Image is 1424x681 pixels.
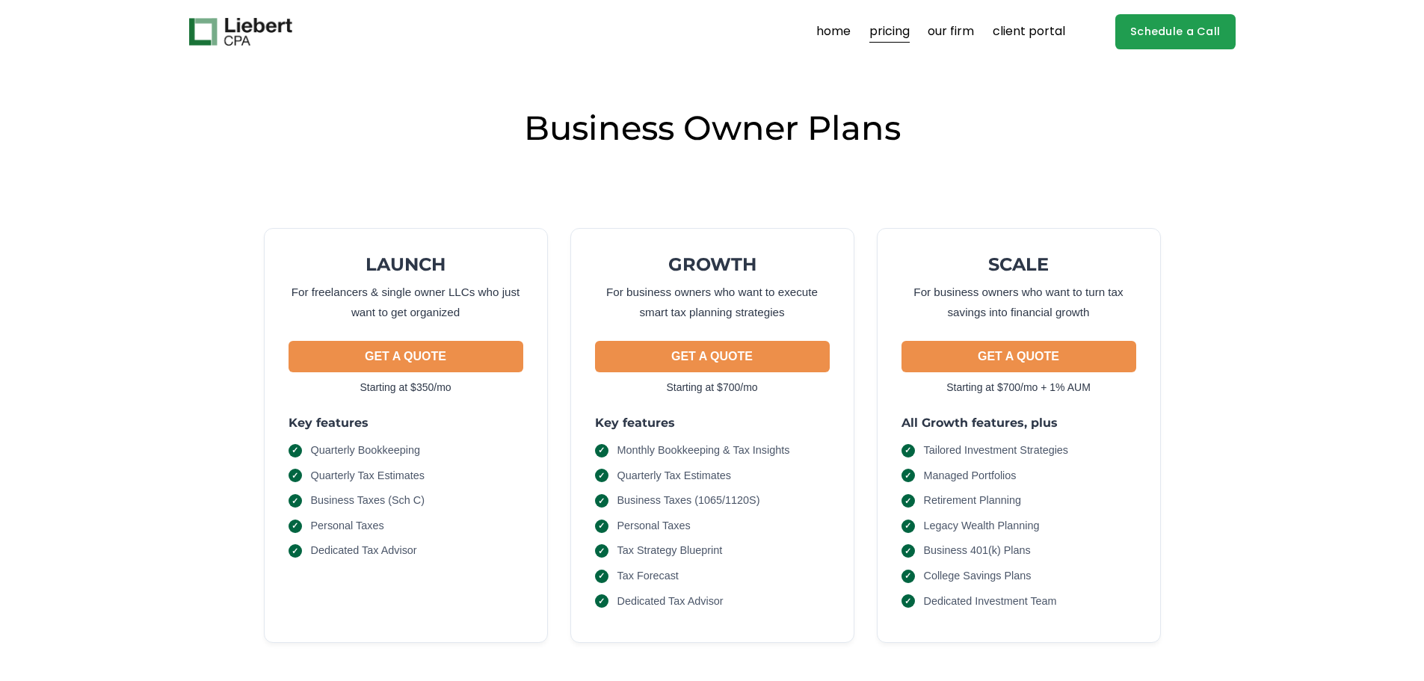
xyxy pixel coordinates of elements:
a: our firm [928,20,974,44]
span: Retirement Planning [924,493,1021,509]
span: Tax Forecast [617,568,679,585]
p: Starting at $700/mo + 1% AUM [901,378,1136,397]
span: Tailored Investment Strategies [924,443,1069,459]
button: GET A QUOTE [595,341,830,372]
button: GET A QUOTE [289,341,523,372]
span: Business Taxes (1065/1120S) [617,493,760,509]
span: Personal Taxes [311,518,384,534]
a: client portal [993,20,1065,44]
span: College Savings Plans [924,568,1032,585]
span: Tax Strategy Blueprint [617,543,723,559]
span: Dedicated Investment Team [924,594,1057,610]
a: home [816,20,851,44]
p: For business owners who want to execute smart tax planning strategies [595,282,830,323]
h3: All Growth features, plus [901,415,1136,431]
span: Monthly Bookkeeping & Tax Insights [617,443,790,459]
p: Starting at $700/mo [595,378,830,397]
span: Personal Taxes [617,518,691,534]
h2: Business Owner Plans [189,106,1236,150]
span: Dedicated Tax Advisor [617,594,724,610]
span: Managed Portfolios [924,468,1017,484]
button: GET A QUOTE [901,341,1136,372]
h2: SCALE [901,253,1136,276]
span: Business Taxes (Sch C) [311,493,425,509]
p: Starting at $350/mo [289,378,523,397]
p: For business owners who want to turn tax savings into financial growth [901,282,1136,323]
span: Business 401(k) Plans [924,543,1031,559]
img: Liebert CPA [189,18,292,46]
a: pricing [869,20,910,44]
p: For freelancers & single owner LLCs who just want to get organized [289,282,523,323]
h2: GROWTH [595,253,830,276]
a: Schedule a Call [1115,14,1236,49]
h3: Key features [595,415,830,431]
h2: LAUNCH [289,253,523,276]
span: Quarterly Tax Estimates [311,468,425,484]
span: Dedicated Tax Advisor [311,543,417,559]
span: Quarterly Tax Estimates [617,468,732,484]
span: Legacy Wealth Planning [924,518,1040,534]
h3: Key features [289,415,523,431]
span: Quarterly Bookkeeping [311,443,420,459]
